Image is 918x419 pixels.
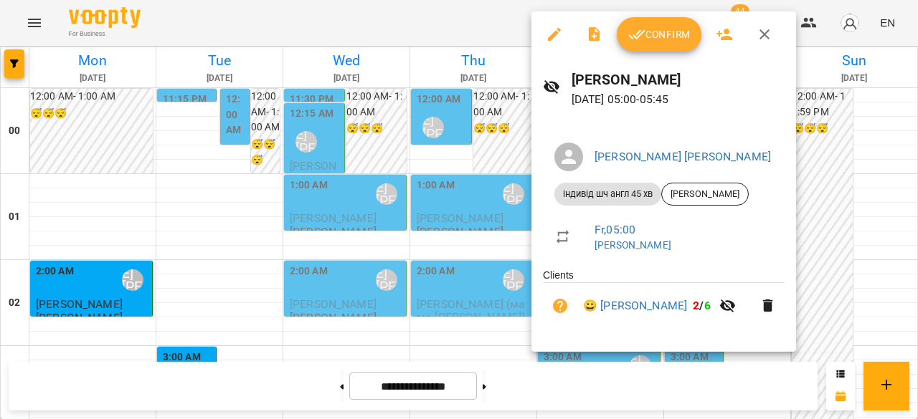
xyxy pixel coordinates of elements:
[583,297,687,314] a: 😀 [PERSON_NAME]
[693,299,710,312] b: /
[595,150,771,163] a: [PERSON_NAME] [PERSON_NAME]
[543,289,577,323] button: Unpaid. Bill the attendance?
[595,239,671,251] a: [PERSON_NAME]
[617,17,701,52] button: Confirm
[628,26,690,43] span: Confirm
[661,183,749,206] div: [PERSON_NAME]
[572,91,785,108] p: [DATE] 05:00 - 05:45
[595,223,635,236] a: Fr , 05:00
[693,299,699,312] span: 2
[543,268,785,334] ul: Clients
[704,299,711,312] span: 6
[572,69,785,91] h6: [PERSON_NAME]
[554,188,661,201] span: індивід шч англ 45 хв
[662,188,748,201] span: [PERSON_NAME]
